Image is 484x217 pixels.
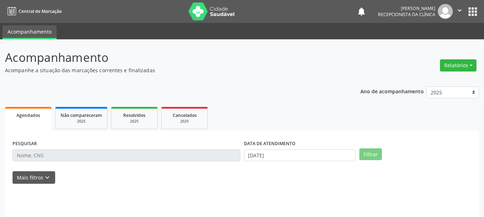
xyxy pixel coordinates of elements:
span: Resolvidos [123,112,145,118]
a: Acompanhamento [3,25,57,39]
span: Recepcionista da clínica [378,11,435,18]
label: PESQUISAR [13,138,37,149]
div: [PERSON_NAME] [378,5,435,11]
button:  [453,4,466,19]
button: Filtrar [359,148,382,161]
div: 2025 [116,119,152,124]
a: Central de Marcação [5,5,62,17]
p: Acompanhe a situação das marcações correntes e finalizadas [5,66,337,74]
p: Acompanhamento [5,49,337,66]
input: Selecione um intervalo [244,149,356,162]
div: 2025 [167,119,202,124]
i:  [456,6,464,14]
button: apps [466,5,479,18]
span: Cancelados [173,112,197,118]
input: Nome, CNS [13,149,240,162]
button: notifications [356,6,366,16]
span: Agendados [16,112,40,118]
label: DATA DE ATENDIMENTO [244,138,296,149]
button: Mais filtroskeyboard_arrow_down [13,171,55,184]
p: Ano de acompanhamento [360,87,424,95]
img: img [438,4,453,19]
i: keyboard_arrow_down [43,174,51,182]
button: Relatórios [440,59,476,71]
div: 2025 [61,119,102,124]
span: Central de Marcação [19,8,62,14]
span: Não compareceram [61,112,102,118]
